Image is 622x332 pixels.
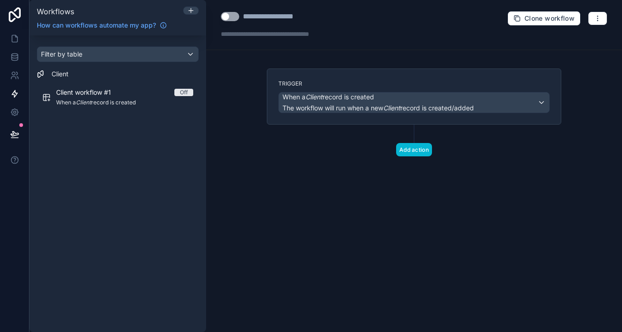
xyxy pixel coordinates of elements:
[282,92,374,102] span: When a record is created
[37,7,74,16] span: Workflows
[278,80,550,87] label: Trigger
[524,14,575,23] span: Clone workflow
[305,93,323,101] em: Client
[37,21,156,30] span: How can workflows automate my app?
[383,104,400,112] em: Client
[396,143,432,156] button: Add action
[507,11,581,26] button: Clone workflow
[33,21,171,30] a: How can workflows automate my app?
[278,92,550,113] button: When aClientrecord is createdThe workflow will run when a newClientrecord is created/added
[282,104,474,112] span: The workflow will run when a new record is created/added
